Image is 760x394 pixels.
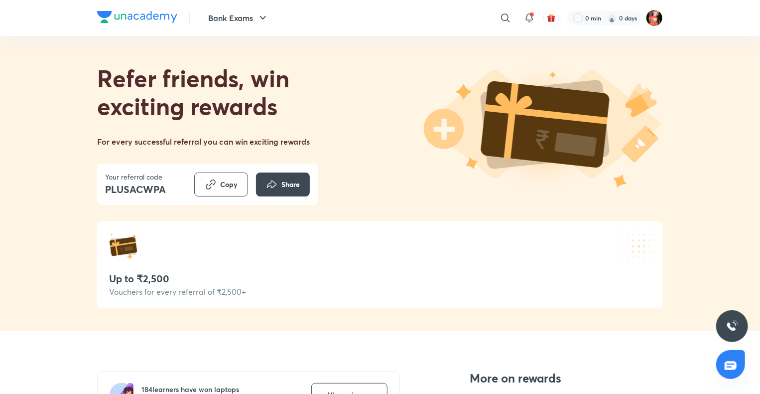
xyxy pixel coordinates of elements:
[202,8,275,28] button: Bank Exams
[726,320,738,332] img: ttu
[105,172,166,182] p: Your referral code
[607,13,617,23] img: streak
[109,233,137,261] img: reward
[547,13,556,22] img: avatar
[256,173,310,197] button: Share
[543,10,559,26] button: avatar
[194,173,248,197] button: Copy
[646,9,663,26] img: Minakshi gakre
[97,136,310,148] h5: For every successful referral you can win exciting rewards
[424,63,663,195] img: laptop
[97,64,318,120] h1: Refer friends, win exciting rewards
[220,180,238,190] span: Copy
[105,182,166,197] h4: PLUSACWPA
[109,273,651,284] div: Up to ₹2,500
[281,180,300,190] span: Share
[97,11,177,25] a: Company Logo
[109,287,651,296] div: Vouchers for every referral of ₹2,500+
[97,11,177,23] img: Company Logo
[470,371,653,386] h3: More on rewards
